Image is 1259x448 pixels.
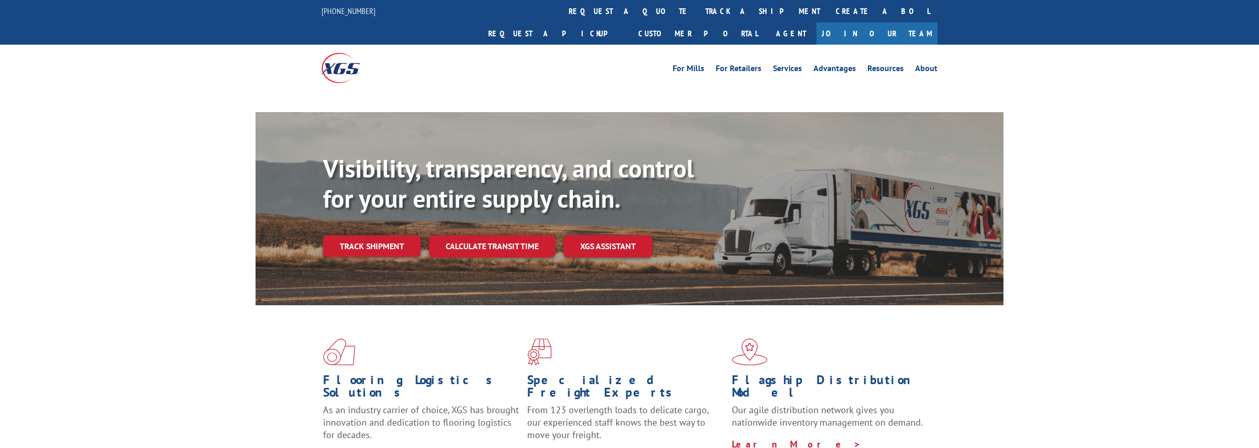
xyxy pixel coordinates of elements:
[773,64,802,76] a: Services
[480,22,631,45] a: Request a pickup
[323,235,421,257] a: Track shipment
[732,338,768,365] img: xgs-icon-flagship-distribution-model-red
[527,338,552,365] img: xgs-icon-focused-on-flooring-red
[323,404,519,441] span: As an industry carrier of choice, XGS has brought innovation and dedication to flooring logistics...
[673,64,704,76] a: For Mills
[732,404,923,428] span: Our agile distribution network gives you nationwide inventory management on demand.
[915,64,937,76] a: About
[816,22,937,45] a: Join Our Team
[323,338,355,365] img: xgs-icon-total-supply-chain-intelligence-red
[867,64,904,76] a: Resources
[323,152,694,214] b: Visibility, transparency, and control for your entire supply chain.
[323,374,519,404] h1: Flooring Logistics Solutions
[631,22,766,45] a: Customer Portal
[527,374,724,404] h1: Specialized Freight Experts
[716,64,761,76] a: For Retailers
[322,6,376,16] a: [PHONE_NUMBER]
[732,374,928,404] h1: Flagship Distribution Model
[429,235,555,257] a: Calculate transit time
[813,64,856,76] a: Advantages
[564,235,652,257] a: XGS ASSISTANT
[766,22,816,45] a: Agent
